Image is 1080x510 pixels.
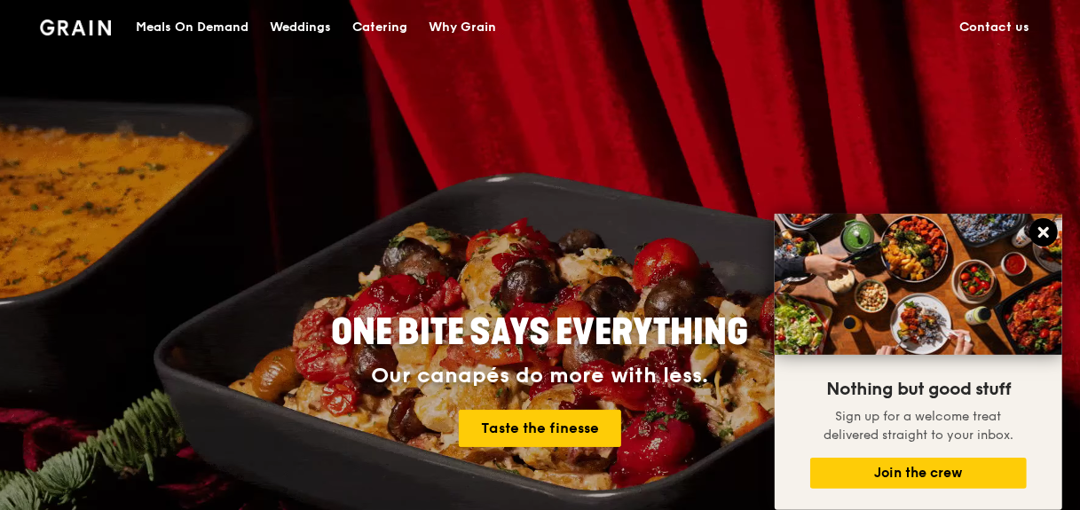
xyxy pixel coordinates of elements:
span: ONE BITE SAYS EVERYTHING [332,311,749,354]
a: Weddings [259,1,342,54]
div: Why Grain [429,1,496,54]
a: Taste the finesse [459,410,621,447]
a: Contact us [950,1,1041,54]
span: Nothing but good stuff [826,379,1011,400]
a: Why Grain [418,1,507,54]
button: Join the crew [810,458,1027,489]
div: Weddings [270,1,331,54]
div: Our canapés do more with less. [221,364,860,388]
div: Catering [352,1,407,54]
img: DSC07876-Edit02-Large.jpeg [775,214,1062,355]
span: Sign up for a welcome treat delivered straight to your inbox. [824,409,1013,443]
img: Grain [40,20,112,35]
a: Catering [342,1,418,54]
button: Close [1029,218,1058,247]
div: Meals On Demand [136,1,248,54]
